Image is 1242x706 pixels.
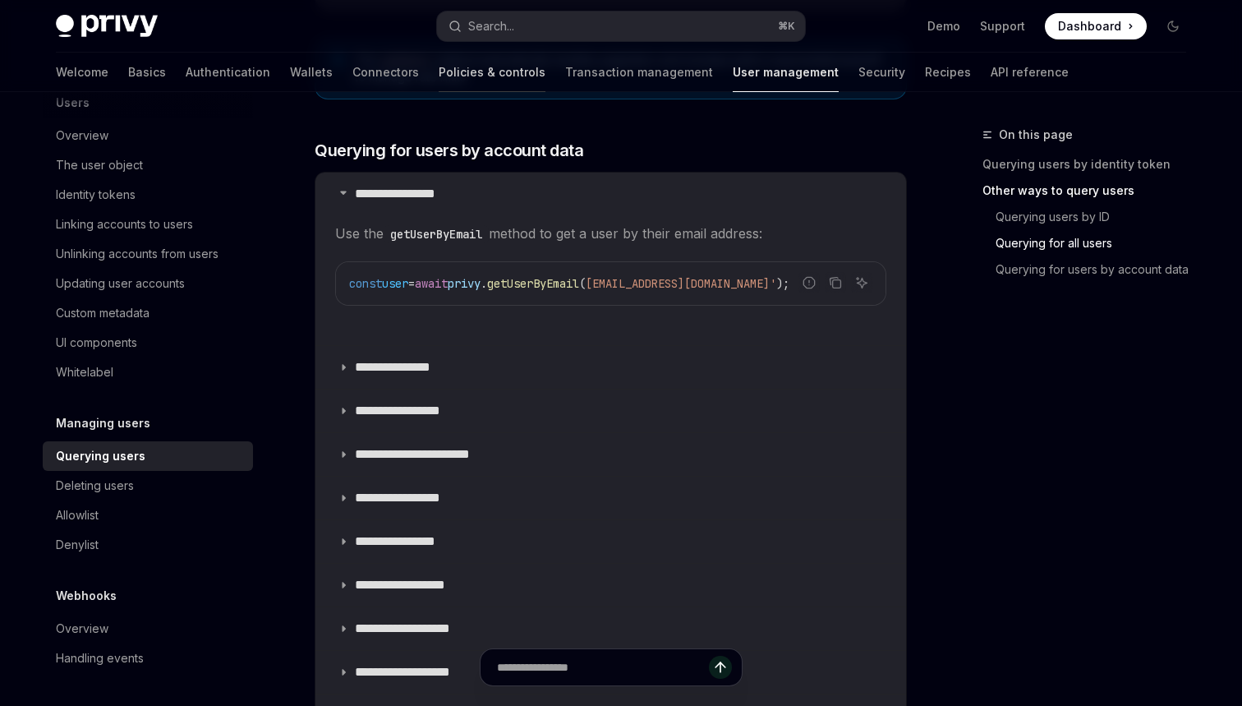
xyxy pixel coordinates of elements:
[56,15,158,38] img: dark logo
[776,276,789,291] span: );
[43,239,253,269] a: Unlinking accounts from users
[56,333,137,353] div: UI components
[56,362,113,382] div: Whitelabel
[999,125,1073,145] span: On this page
[43,298,253,328] a: Custom metadata
[579,276,586,291] span: (
[468,16,514,36] div: Search...
[56,476,134,496] div: Deleting users
[186,53,270,92] a: Authentication
[43,210,253,239] a: Linking accounts to users
[43,530,253,560] a: Denylist
[43,121,253,150] a: Overview
[43,358,253,387] a: Whitelabel
[408,276,415,291] span: =
[56,185,136,205] div: Identity tokens
[996,204,1199,230] a: Querying users by ID
[349,276,382,291] span: const
[851,272,872,293] button: Ask AI
[927,18,960,35] a: Demo
[43,441,253,471] a: Querying users
[481,276,487,291] span: .
[43,328,253,358] a: UI components
[43,501,253,530] a: Allowlist
[925,53,971,92] a: Recipes
[778,20,795,33] span: ⌘ K
[991,53,1069,92] a: API reference
[56,648,144,668] div: Handling events
[56,155,143,175] div: The user object
[382,276,408,291] span: user
[982,178,1199,204] a: Other ways to query users
[43,150,253,180] a: The user object
[996,230,1199,256] a: Querying for all users
[335,222,886,245] span: Use the method to get a user by their email address:
[982,151,1199,178] a: Querying users by identity token
[352,53,419,92] a: Connectors
[56,303,149,323] div: Custom metadata
[43,471,253,501] a: Deleting users
[1058,18,1121,35] span: Dashboard
[315,173,906,345] details: **** **** **** *Use thegetUserByEmailmethod to get a user by their email address:Report incorrect...
[798,272,820,293] button: Report incorrect code
[43,180,253,210] a: Identity tokens
[487,276,579,291] span: getUserByEmail
[56,126,108,145] div: Overview
[858,53,905,92] a: Security
[415,276,448,291] span: await
[565,53,713,92] a: Transaction management
[56,53,108,92] a: Welcome
[439,53,545,92] a: Policies & controls
[56,505,99,525] div: Allowlist
[56,413,150,433] h5: Managing users
[1160,13,1186,39] button: Toggle dark mode
[437,12,805,41] button: Search...⌘K
[733,53,839,92] a: User management
[586,276,776,291] span: [EMAIL_ADDRESS][DOMAIN_NAME]'
[128,53,166,92] a: Basics
[56,535,99,555] div: Denylist
[56,586,117,606] h5: Webhooks
[709,656,732,679] button: Send message
[315,139,583,162] span: Querying for users by account data
[980,18,1025,35] a: Support
[384,225,489,243] code: getUserByEmail
[290,53,333,92] a: Wallets
[56,244,218,264] div: Unlinking accounts from users
[43,269,253,298] a: Updating user accounts
[56,446,145,466] div: Querying users
[56,215,193,234] div: Linking accounts to users
[825,272,846,293] button: Copy the contents from the code block
[56,619,108,639] div: Overview
[448,276,481,291] span: privy
[56,274,185,293] div: Updating user accounts
[43,614,253,644] a: Overview
[1045,13,1147,39] a: Dashboard
[996,256,1199,283] a: Querying for users by account data
[43,644,253,673] a: Handling events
